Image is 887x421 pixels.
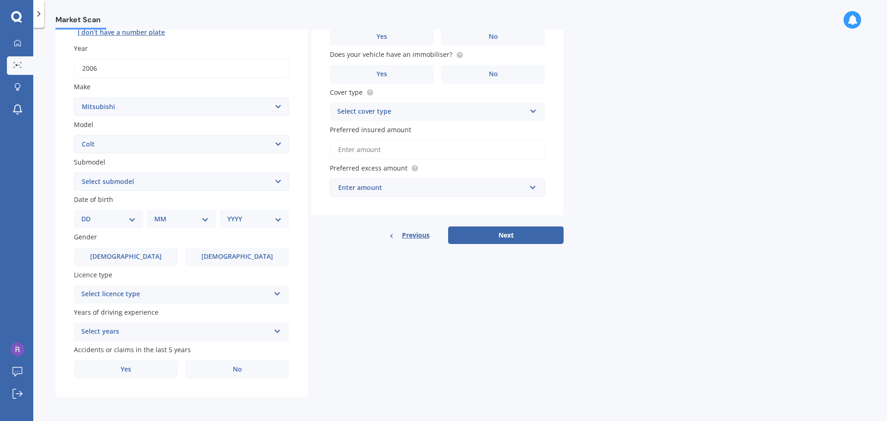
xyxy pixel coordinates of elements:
span: No [489,33,498,41]
span: Submodel [74,158,105,166]
span: Gender [74,233,97,242]
span: Years of driving experience [74,308,158,317]
button: I don’t have a number plate [74,25,169,40]
div: Select years [81,326,270,337]
span: Yes [377,33,387,41]
img: ACg8ocK1Mrwo1-dHPihE9IXLZvOiPf_g4_MyX9Wy2nQOGBZhj4-4AQ=s96-c [11,342,24,356]
span: Preferred excess amount [330,164,407,172]
span: No [233,366,242,373]
span: Yes [121,366,131,373]
span: Year [74,44,88,53]
span: Yes [377,70,387,78]
input: YYYY [74,59,289,78]
button: Next [448,226,564,244]
span: Model [74,120,93,129]
span: Cover type [330,88,363,97]
div: Select cover type [337,106,526,117]
span: No [489,70,498,78]
div: Enter amount [338,183,526,193]
div: Select licence type [81,289,270,300]
span: Make [74,83,91,92]
span: [DEMOGRAPHIC_DATA] [201,253,273,261]
span: Licence type [74,270,112,279]
span: Market Scan [55,15,106,28]
span: Does your vehicle have an immobiliser? [330,50,452,59]
span: Date of birth [74,195,113,204]
span: Preferred insured amount [330,125,411,134]
span: Previous [402,228,430,242]
input: Enter amount [330,140,545,159]
span: Accidents or claims in the last 5 years [74,345,191,354]
span: [DEMOGRAPHIC_DATA] [90,253,162,261]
